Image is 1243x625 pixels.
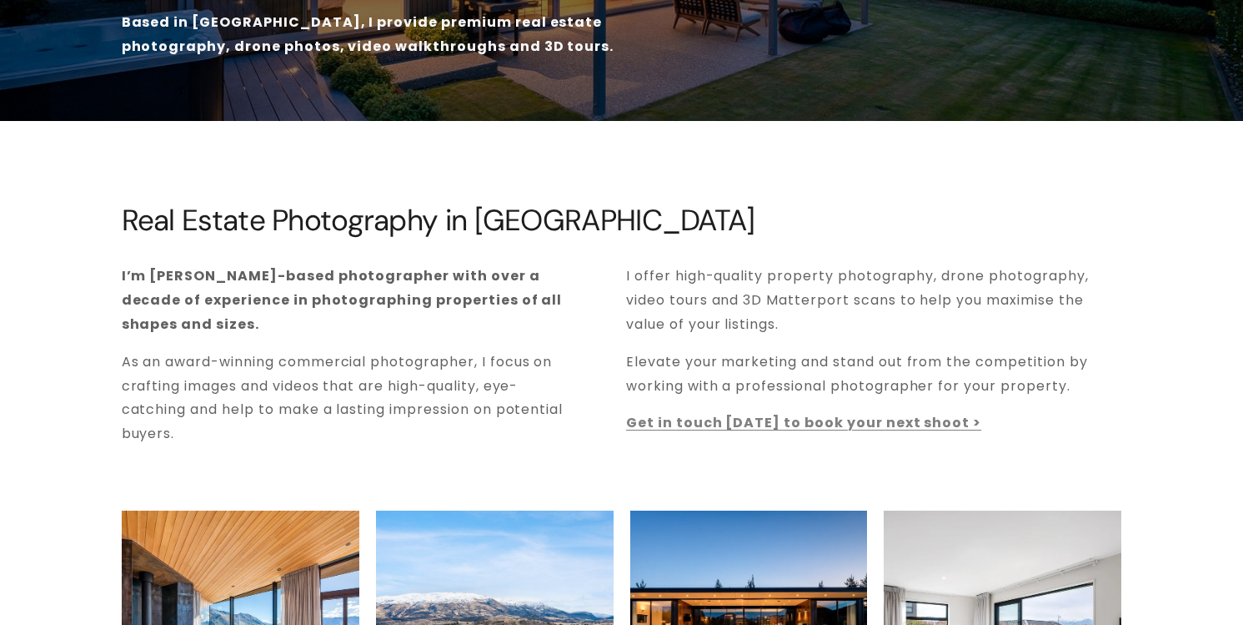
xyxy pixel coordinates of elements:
p: As an award-winning commercial photographer, I focus on crafting images and videos that are high-... [122,350,575,446]
strong: Based in [GEOGRAPHIC_DATA], I provide premium real estate photography, drone photos, video walkth... [122,13,614,56]
h2: Real Estate Photography in [GEOGRAPHIC_DATA] [122,204,1122,237]
strong: I’m [PERSON_NAME]-based photographer with over a decade of experience in photographing properties... [122,266,566,334]
p: I offer high-quality property photography, drone photography, video tours and 3D Matterport scans... [626,265,1121,336]
p: Elevate your marketing and stand out from the competition by working with a professional photogra... [626,350,1121,399]
a: Get in touch [DATE] to book your next shoot > [626,413,981,432]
